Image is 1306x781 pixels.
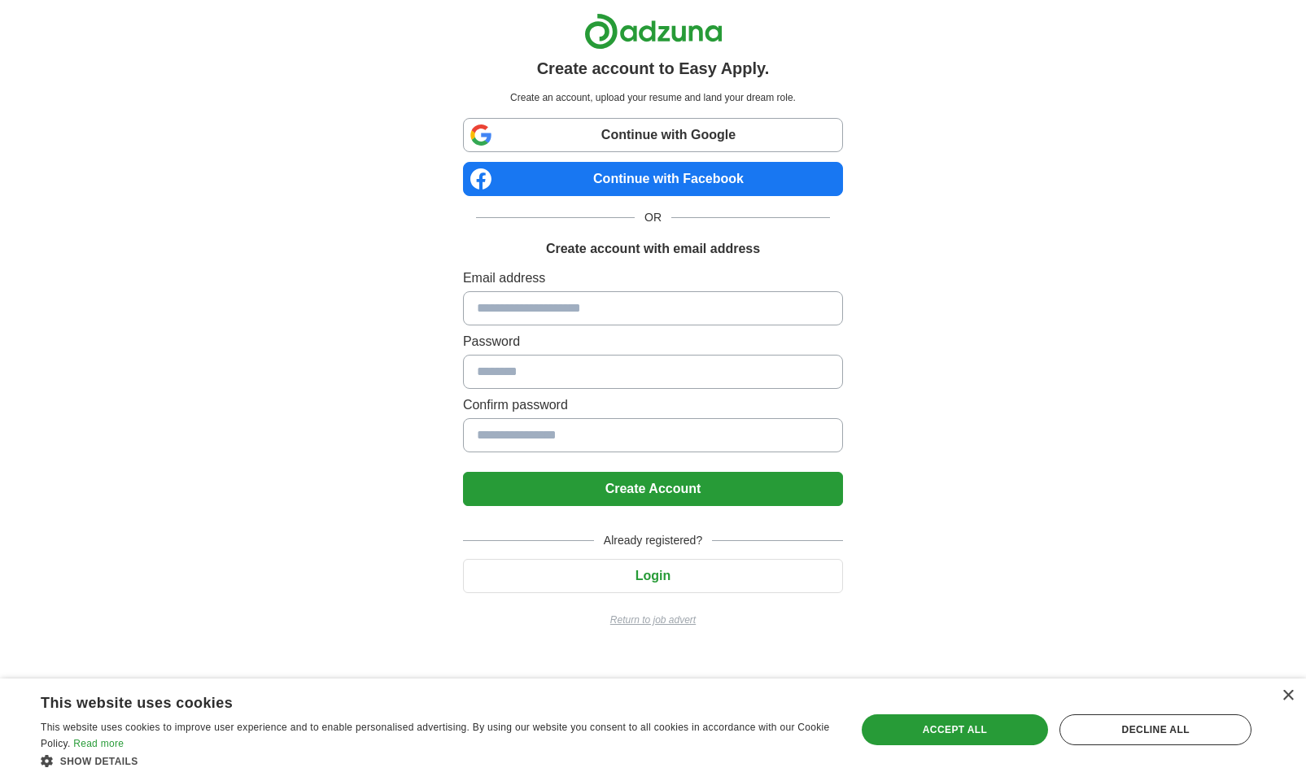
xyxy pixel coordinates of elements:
[60,756,138,767] span: Show details
[41,753,832,769] div: Show details
[463,569,843,582] a: Login
[1282,690,1294,702] div: Close
[73,738,124,749] a: Read more, opens a new window
[1059,714,1251,745] div: Decline all
[463,332,843,351] label: Password
[862,714,1049,745] div: Accept all
[546,239,760,259] h1: Create account with email address
[463,162,843,196] a: Continue with Facebook
[463,613,843,627] a: Return to job advert
[463,472,843,506] button: Create Account
[594,532,712,549] span: Already registered?
[537,56,770,81] h1: Create account to Easy Apply.
[41,722,830,749] span: This website uses cookies to improve user experience and to enable personalised advertising. By u...
[463,395,843,415] label: Confirm password
[41,688,791,713] div: This website uses cookies
[463,559,843,593] button: Login
[463,268,843,288] label: Email address
[466,90,840,105] p: Create an account, upload your resume and land your dream role.
[635,209,671,226] span: OR
[584,13,723,50] img: Adzuna logo
[463,118,843,152] a: Continue with Google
